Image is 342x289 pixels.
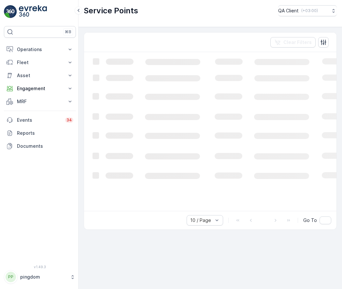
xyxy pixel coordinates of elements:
a: Documents [4,140,76,153]
button: Clear Filters [270,37,316,48]
p: Reports [17,130,73,136]
button: MRF [4,95,76,108]
p: Clear Filters [283,39,312,46]
p: QA Client [278,7,299,14]
p: Operations [17,46,63,53]
p: MRF [17,98,63,105]
button: QA Client(+03:00) [278,5,337,16]
a: Events34 [4,114,76,127]
p: Documents [17,143,73,149]
p: ( +03:00 ) [301,8,318,13]
p: 34 [66,117,72,123]
p: Fleet [17,59,63,66]
span: Go To [303,217,317,224]
p: Engagement [17,85,63,92]
p: Events [17,117,61,123]
button: Operations [4,43,76,56]
div: PP [6,272,16,282]
span: v 1.49.3 [4,265,76,269]
img: logo_light-DOdMpM7g.png [19,5,47,18]
p: Asset [17,72,63,79]
a: Reports [4,127,76,140]
button: PPpingdom [4,270,76,284]
button: Engagement [4,82,76,95]
button: Fleet [4,56,76,69]
p: pingdom [20,274,67,280]
img: logo [4,5,17,18]
button: Asset [4,69,76,82]
p: Service Points [84,6,138,16]
p: ⌘B [65,29,71,34]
